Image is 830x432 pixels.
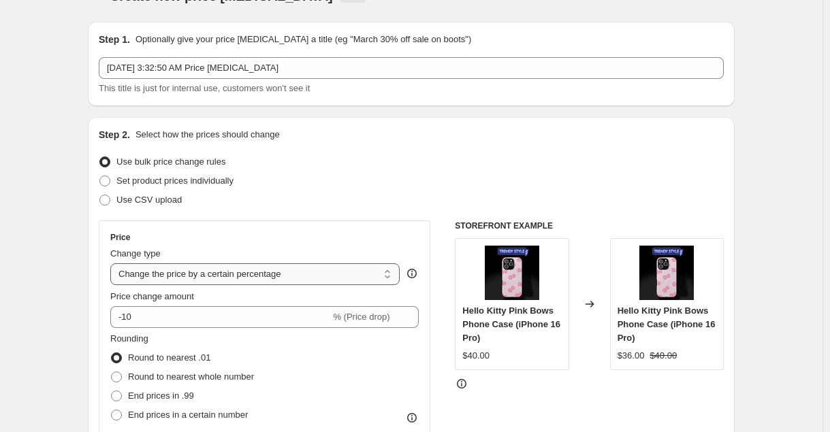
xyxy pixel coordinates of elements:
[116,176,234,186] span: Set product prices individually
[110,333,148,344] span: Rounding
[128,391,194,401] span: End prices in .99
[455,220,724,231] h6: STOREFRONT EXAMPLE
[128,352,210,363] span: Round to nearest .01
[650,349,677,363] strike: $40.00
[462,349,490,363] div: $40.00
[135,128,280,142] p: Select how the prices should change
[485,246,539,300] img: 20250824054424-1f080ad6-43d2-6050-8862-6661faf349cc_80x.jpg
[128,371,254,382] span: Round to nearest whole number
[110,306,330,328] input: -15
[116,156,225,167] span: Use bulk price change rules
[110,291,194,301] span: Price change amount
[639,246,694,300] img: 20250824054424-1f080ad6-43d2-6050-8862-6661faf349cc_80x.jpg
[128,410,248,420] span: End prices in a certain number
[116,195,182,205] span: Use CSV upload
[99,33,130,46] h2: Step 1.
[405,267,419,280] div: help
[462,305,560,343] span: Hello Kitty Pink Bows Phone Case (iPhone 16 Pro)
[110,232,130,243] h3: Price
[99,83,310,93] span: This title is just for internal use, customers won't see it
[99,128,130,142] h2: Step 2.
[333,312,389,322] span: % (Price drop)
[618,305,716,343] span: Hello Kitty Pink Bows Phone Case (iPhone 16 Pro)
[135,33,471,46] p: Optionally give your price [MEDICAL_DATA] a title (eg "March 30% off sale on boots")
[618,349,645,363] div: $36.00
[99,57,724,79] input: 30% off holiday sale
[110,248,161,259] span: Change type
